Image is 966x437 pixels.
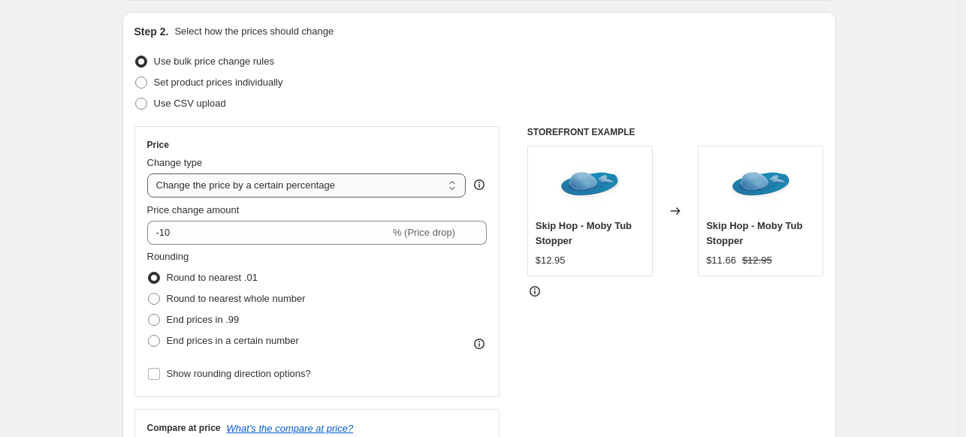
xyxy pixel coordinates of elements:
[472,177,487,192] div: help
[174,24,334,39] p: Select how the prices should change
[134,24,169,39] h2: Step 2.
[731,154,791,214] img: skip-hop-moby-tub-stopper-31223397259_80x.jpg
[536,220,632,246] span: Skip Hop - Moby Tub Stopper
[147,204,240,215] span: Price change amount
[167,368,311,379] span: Show rounding direction options?
[167,335,299,346] span: End prices in a certain number
[154,98,226,109] span: Use CSV upload
[167,293,306,304] span: Round to nearest whole number
[393,227,455,238] span: % (Price drop)
[147,251,189,262] span: Rounding
[147,221,390,245] input: -15
[154,77,283,88] span: Set product prices individually
[227,423,354,434] button: What's the compare at price?
[706,220,802,246] span: Skip Hop - Moby Tub Stopper
[536,253,566,268] div: $12.95
[154,56,274,67] span: Use bulk price change rules
[167,272,258,283] span: Round to nearest .01
[147,139,169,151] h3: Price
[147,422,221,434] h3: Compare at price
[167,314,240,325] span: End prices in .99
[560,154,620,214] img: skip-hop-moby-tub-stopper-31223397259_80x.jpg
[706,253,736,268] div: $11.66
[742,253,772,268] strike: $12.95
[527,126,824,138] h6: STOREFRONT EXAMPLE
[147,157,203,168] span: Change type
